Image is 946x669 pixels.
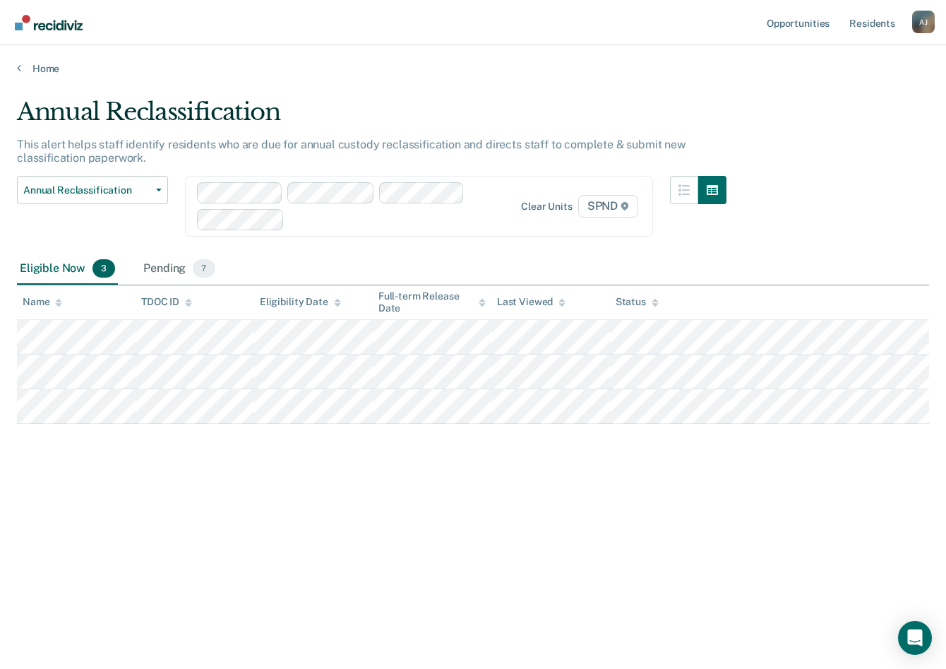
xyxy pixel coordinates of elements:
[578,195,638,218] span: SPND
[17,138,685,165] p: This alert helps staff identify residents who are due for annual custody reclassification and dir...
[23,296,62,308] div: Name
[378,290,486,314] div: Full-term Release Date
[140,254,217,285] div: Pending7
[141,296,192,308] div: TDOC ID
[17,62,929,75] a: Home
[616,296,659,308] div: Status
[193,259,215,278] span: 7
[17,254,118,285] div: Eligible Now3
[15,15,83,30] img: Recidiviz
[92,259,115,278] span: 3
[23,184,150,196] span: Annual Reclassification
[912,11,935,33] div: A J
[912,11,935,33] button: Profile dropdown button
[497,296,565,308] div: Last Viewed
[898,621,932,655] div: Open Intercom Messenger
[17,97,726,138] div: Annual Reclassification
[17,176,168,204] button: Annual Reclassification
[521,201,573,213] div: Clear units
[260,296,341,308] div: Eligibility Date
